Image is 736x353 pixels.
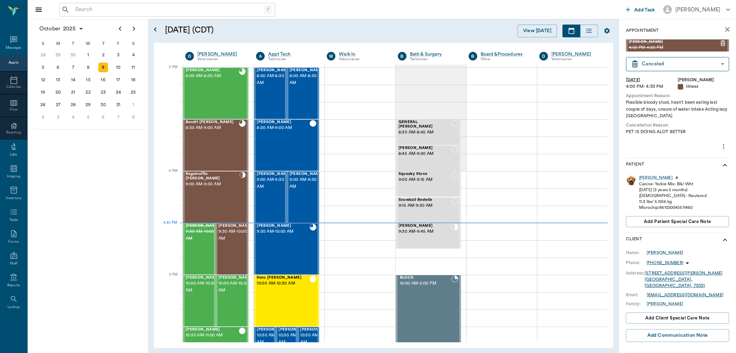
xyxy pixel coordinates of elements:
[626,129,729,135] div: PET IS DOING ALOT BETTER
[639,175,673,181] a: [PERSON_NAME]
[186,181,239,188] span: 9:00 AM - 9:30 AM
[720,22,734,36] button: close
[287,171,320,223] div: CHECKED_OUT, 9:00 AM - 9:30 AM
[410,51,458,58] div: Bath & Surgery
[38,87,48,97] div: Sunday, October 19, 2025
[626,270,645,276] div: Address:
[290,68,324,73] span: [PERSON_NAME]
[481,56,529,62] div: Other
[257,120,310,124] span: [PERSON_NAME]
[186,276,220,280] span: [PERSON_NAME]
[7,329,23,346] iframe: Intercom live chat
[647,250,683,256] div: [PERSON_NAME]
[53,63,63,72] div: Monday, October 6, 2025
[327,52,335,61] div: W
[399,129,452,136] span: 8:30 AM - 8:45 AM
[9,217,18,223] div: Tasks
[186,68,239,73] span: [PERSON_NAME]
[66,38,81,49] div: T
[290,176,324,190] span: 9:00 AM - 9:30 AM
[183,119,248,171] div: READY_TO_CHECKOUT, 8:30 AM - 9:00 AM
[518,25,557,37] button: View [DATE]
[396,197,461,223] div: NOT_CONFIRMED, 9:15 AM - 9:30 AM
[68,87,78,97] div: Tuesday, October 21, 2025
[399,198,451,202] span: Snowball Restelle
[396,223,461,249] div: CHECKED_IN, 9:30 AM - 9:45 AM
[36,38,51,49] div: S
[264,5,272,14] div: /
[113,22,127,36] button: Previous page
[38,24,62,34] span: October
[53,112,63,122] div: Monday, November 3, 2025
[254,171,287,223] div: CHECKED_OUT, 9:00 AM - 9:30 AM
[36,22,87,36] button: October2025
[84,75,93,85] div: Wednesday, October 15, 2025
[183,223,216,275] div: CANCELED, 9:30 AM - 10:00 AM
[84,100,93,110] div: Wednesday, October 29, 2025
[254,223,319,275] div: READY_TO_CHECKOUT, 9:30 AM - 10:00 AM
[218,228,253,242] span: 9:30 AM - 10:00 AM
[98,75,108,85] div: Thursday, October 16, 2025
[96,38,111,49] div: T
[197,56,246,62] div: Veterinarian
[10,152,17,157] div: Labs
[626,122,729,129] div: Cancellation Reason:
[183,171,248,223] div: CHECKED_IN, 9:00 AM - 9:30 AM
[287,67,320,119] div: CHECKED_OUT, 8:00 AM - 8:30 AM
[481,51,529,58] a: Board &Procedures
[626,93,729,99] div: Appointment Reason:
[675,6,720,14] div: [PERSON_NAME]
[68,75,78,85] div: Tuesday, October 14, 2025
[186,224,220,228] span: [PERSON_NAME]
[128,100,138,110] div: Saturday, November 1, 2025
[84,87,93,97] div: Wednesday, October 22, 2025
[551,51,600,58] div: [PERSON_NAME]
[257,224,310,228] span: [PERSON_NAME]
[678,77,729,83] div: [PERSON_NAME]
[128,75,138,85] div: Saturday, October 18, 2025
[8,239,19,244] div: Forms
[639,181,707,187] div: Canine - Yorkie Mix - Blk/ Wht
[185,52,194,61] div: D
[159,167,177,185] div: 4 PM
[183,275,216,327] div: CHECKED_OUT, 10:00 AM - 10:30 AM
[98,100,108,110] div: Thursday, October 30, 2025
[81,38,96,49] div: W
[290,73,324,86] span: 8:00 AM - 8:30 AM
[647,301,683,307] a: [PERSON_NAME]
[257,68,291,73] span: [PERSON_NAME]
[399,176,451,183] span: 9:00 AM - 9:15 AM
[626,236,642,244] p: Client
[98,87,108,97] div: Thursday, October 23, 2025
[218,276,253,280] span: [PERSON_NAME]
[68,50,78,60] div: Tuesday, September 30, 2025
[98,63,108,72] div: Today, Thursday, October 9, 2025
[257,124,310,131] span: 8:30 AM - 9:00 AM
[300,332,335,346] span: 10:30 AM - 11:00 AM
[257,327,291,332] span: [PERSON_NAME]
[539,52,548,61] div: D
[626,313,729,324] button: Add client Special Care Note
[7,283,20,288] div: Reports
[398,52,406,61] div: B
[53,87,63,97] div: Monday, October 20, 2025
[111,38,126,49] div: F
[626,83,678,90] div: 4:00 PM - 4:30 PM
[268,51,316,58] div: Appt Tech
[626,216,729,227] button: Add patient Special Care Note
[84,112,93,122] div: Wednesday, November 5, 2025
[469,52,477,61] div: B
[7,174,20,179] div: Imaging
[399,172,451,176] span: Squeaky Stone
[186,280,220,294] span: 10:00 AM - 10:30 AM
[186,228,220,242] span: 9:30 AM - 10:00 AM
[32,3,46,17] button: Close drawer
[268,56,316,62] div: Technician
[127,22,141,36] button: Next page
[257,228,310,235] span: 9:30 AM - 10:00 AM
[159,64,177,81] div: 3 PM
[84,63,93,72] div: Wednesday, October 8, 2025
[216,223,248,275] div: CHECKED_IN, 9:30 AM - 10:00 AM
[639,187,707,193] div: [DATE] (3 years 5 months)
